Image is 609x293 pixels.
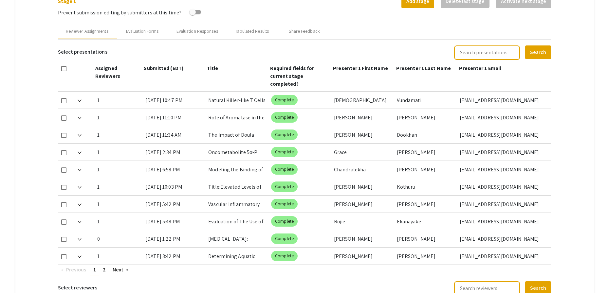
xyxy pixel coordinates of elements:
[454,45,520,60] input: Search presentations
[66,266,86,273] span: Previous
[525,45,551,59] button: Search
[78,151,82,154] img: Expand arrow
[66,28,108,35] div: Reviewer Assignments
[460,161,546,178] div: [EMAIL_ADDRESS][DOMAIN_NAME]
[460,92,546,109] div: [EMAIL_ADDRESS][DOMAIN_NAME]
[397,92,454,109] div: Vundamati
[271,147,298,157] mat-chip: Complete
[208,230,266,247] div: [MEDICAL_DATA]: Vascular Dysfunction, Inflammation, and Emerging Therapeutic Approaches
[271,233,298,244] mat-chip: Complete
[145,178,203,195] div: [DATE] 10:03 PM
[58,45,107,59] h6: Select presentations
[97,248,140,265] div: 1
[97,161,140,178] div: 1
[78,134,82,137] img: Expand arrow
[145,126,203,143] div: [DATE] 11:34 AM
[208,144,266,161] div: Oncometabolite 5α-P Imbalance Through Altered Mammary [MEDICAL_DATA] Metabolism: A Biomarker and ...
[208,248,266,265] div: Determining Aquatic Community Differences Between Invasive Water Hyacinth and Native Pennywort in...
[109,265,132,275] a: Next page
[334,161,392,178] div: Chandralekha
[145,92,203,109] div: [DATE] 10:47 PM
[333,65,388,72] span: Presenter 1 First Name
[207,65,218,72] span: Title
[78,99,82,102] img: Expand arrow
[208,178,266,195] div: Title:Elevated Levels of Interleukin-11 and Matrix Metalloproteinase-9 in the Serum of Patients w...
[208,126,266,143] div: The Impact of Doula Support on Maternal Mental Health, NeonatalOutcomes, and Epidural Use: Correl...
[334,92,392,109] div: [DEMOGRAPHIC_DATA]
[460,126,546,143] div: [EMAIL_ADDRESS][DOMAIN_NAME]
[271,164,298,175] mat-chip: Complete
[78,186,82,189] img: Expand arrow
[176,28,218,35] div: Evaluation Responses
[144,65,183,72] span: Submitted (EDT)
[334,126,392,143] div: [PERSON_NAME]
[78,203,82,206] img: Expand arrow
[208,213,266,230] div: Evaluation of The Use of Longitudinal Data for [MEDICAL_DATA] Research and [MEDICAL_DATA] Discovery
[397,196,454,213] div: [PERSON_NAME]
[145,144,203,161] div: [DATE] 2:34 PM
[97,196,140,213] div: 1
[78,169,82,171] img: Expand arrow
[97,144,140,161] div: 1
[271,95,298,105] mat-chip: Complete
[396,65,451,72] span: Presenter 1 Last Name
[271,199,298,209] mat-chip: Complete
[58,9,181,16] span: Prevent submission editing by submitters at this time?
[97,178,140,195] div: 1
[460,213,546,230] div: [EMAIL_ADDRESS][DOMAIN_NAME]
[78,117,82,119] img: Expand arrow
[334,248,392,265] div: [PERSON_NAME]
[459,65,501,72] span: Presenter 1 Email
[334,230,392,247] div: [PERSON_NAME]
[334,144,392,161] div: Grace
[334,213,392,230] div: Rojie
[289,28,320,35] div: Share Feedback
[145,196,203,213] div: [DATE] 5:42 PM
[78,255,82,258] img: Expand arrow
[460,196,546,213] div: [EMAIL_ADDRESS][DOMAIN_NAME]
[460,109,546,126] div: [EMAIL_ADDRESS][DOMAIN_NAME]
[78,238,82,241] img: Expand arrow
[397,178,454,195] div: Kothuru
[334,178,392,195] div: [PERSON_NAME]
[270,65,314,87] span: Required fields for current stage completed?
[97,213,140,230] div: 1
[397,213,454,230] div: Ekanayake
[145,109,203,126] div: [DATE] 11:10 PM
[145,161,203,178] div: [DATE] 6:58 PM
[5,264,28,288] iframe: Chat
[208,92,266,109] div: Natural Killer-like T Cells and Longevity: A Comparative Analysis
[93,266,96,273] span: 1
[460,230,546,247] div: [EMAIL_ADDRESS][DOMAIN_NAME]
[271,251,298,261] mat-chip: Complete
[397,230,454,247] div: [PERSON_NAME]
[397,144,454,161] div: [PERSON_NAME]
[397,109,454,126] div: [PERSON_NAME]
[271,216,298,227] mat-chip: Complete
[78,221,82,223] img: Expand arrow
[126,28,159,35] div: Evaluation Forms
[208,196,266,213] div: Vascular Inflammatory Studies with Engineered Bioreactors
[97,92,140,109] div: 1
[460,248,546,265] div: [EMAIL_ADDRESS][DOMAIN_NAME]
[58,265,551,275] ul: Pagination
[97,126,140,143] div: 1
[208,161,266,178] div: Modeling the Binding of Dendrin and PTPN14 to KIBRA
[334,109,392,126] div: [PERSON_NAME]
[397,126,454,143] div: Dookhan
[208,109,266,126] div: Role of Aromatase in the Conversion of 11-Oxyandrogens to [MEDICAL_DATA]: Mechanisms and Implicat...
[271,181,298,192] mat-chip: Complete
[145,248,203,265] div: [DATE] 3:42 PM
[460,178,546,195] div: [EMAIL_ADDRESS][DOMAIN_NAME]
[103,266,106,273] span: 2
[145,230,203,247] div: [DATE] 1:22 PM
[397,248,454,265] div: [PERSON_NAME]
[145,213,203,230] div: [DATE] 5:48 PM
[397,161,454,178] div: [PERSON_NAME]
[235,28,269,35] div: Tabulated Results
[334,196,392,213] div: [PERSON_NAME]
[97,109,140,126] div: 1
[97,230,140,247] div: 0
[460,144,546,161] div: [EMAIL_ADDRESS][DOMAIN_NAME]
[95,65,120,79] span: Assigned Reviewers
